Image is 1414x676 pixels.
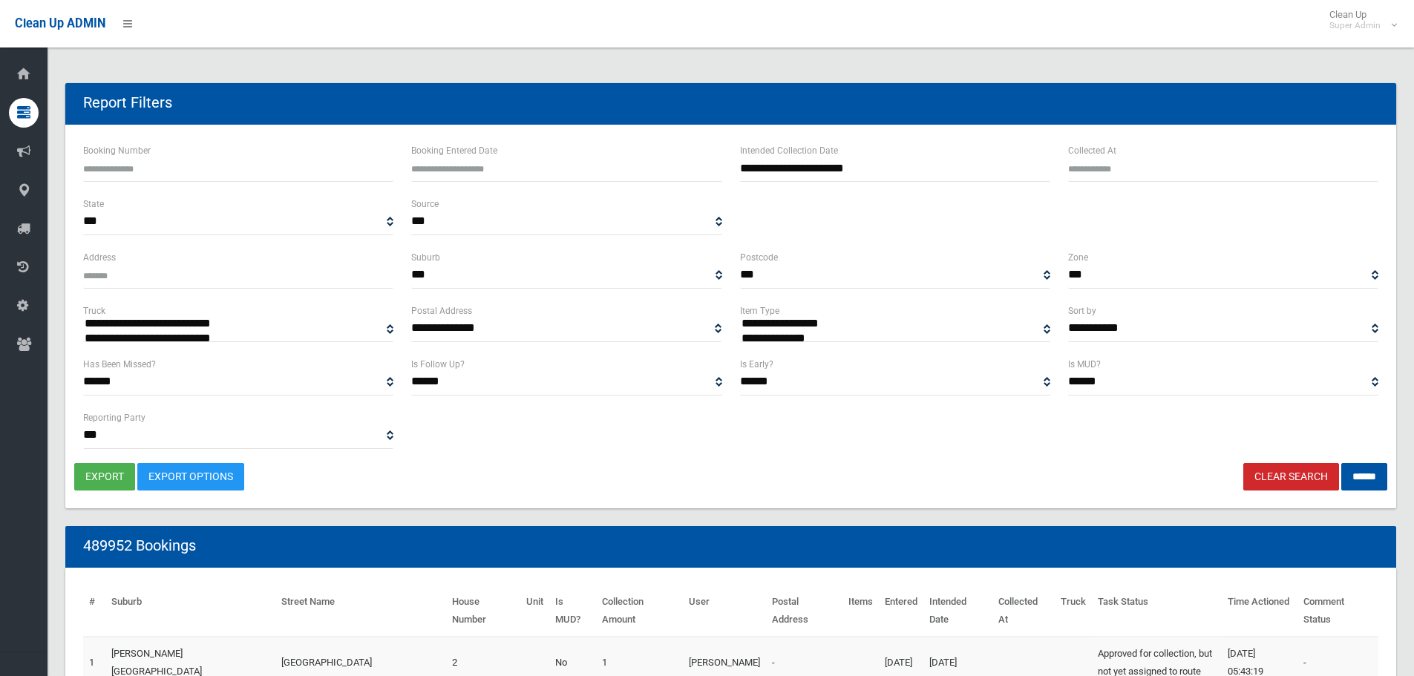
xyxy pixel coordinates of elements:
[923,585,993,637] th: Intended Date
[740,142,838,159] label: Intended Collection Date
[1222,585,1297,637] th: Time Actioned
[740,303,779,319] label: Item Type
[1297,585,1378,637] th: Comment Status
[549,585,596,637] th: Is MUD?
[766,585,842,637] th: Postal Address
[83,249,116,266] label: Address
[1243,463,1339,490] a: Clear Search
[1068,142,1116,159] label: Collected At
[992,585,1055,637] th: Collected At
[105,585,275,637] th: Suburb
[15,16,105,30] span: Clean Up ADMIN
[842,585,879,637] th: Items
[1329,20,1381,31] small: Super Admin
[83,585,105,637] th: #
[275,585,445,637] th: Street Name
[1322,9,1395,31] span: Clean Up
[83,142,151,159] label: Booking Number
[596,585,684,637] th: Collection Amount
[137,463,244,490] a: Export Options
[1055,585,1092,637] th: Truck
[74,463,135,490] button: export
[683,585,766,637] th: User
[520,585,549,637] th: Unit
[65,531,214,560] header: 489952 Bookings
[411,142,497,159] label: Booking Entered Date
[879,585,923,637] th: Entered
[89,657,94,668] a: 1
[1092,585,1222,637] th: Task Status
[83,303,105,319] label: Truck
[65,88,190,117] header: Report Filters
[446,585,520,637] th: House Number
